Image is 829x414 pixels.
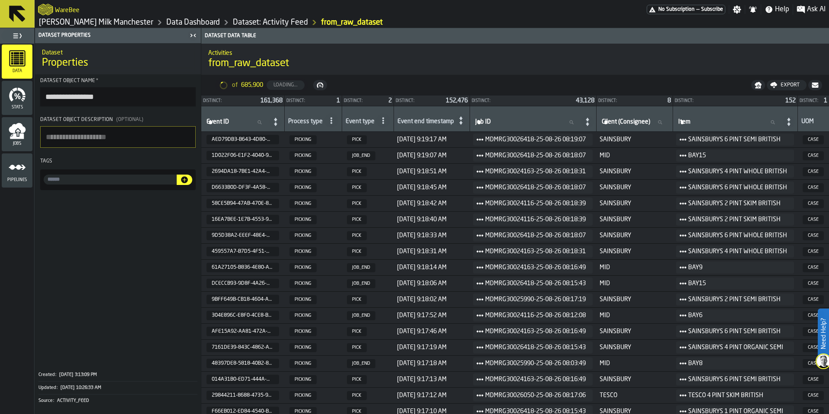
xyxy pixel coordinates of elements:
span: SAINSBURYS 2 PINT SEMI BRITISH [688,294,787,305]
span: AED79DB3-B643-4D80-8469-B86C83348BB1 [212,137,272,143]
div: StatList-item-Distinct: [342,96,394,106]
a: link-to-/wh/i/b09612b5-e9f1-4a3a-b0a4-784729d61419 [39,18,153,27]
span: SAINSBURY [600,376,669,383]
span: CASE [803,247,824,256]
span: DCECCB93-9D8F-4A26-8181-E0DBE3EB8293 [206,279,279,288]
span: AFE15A92-AA81-472A-87AA-46C850485F59 [212,328,272,334]
span: 58CE5B94-47AB-470E-8FD6-802285A7997F [206,199,279,208]
span: MDMRG30026418-25-08-26 08:15:43 [485,342,586,353]
span: MDMRG30026418-25-08-26 08:15:43 [485,278,586,289]
span: MDMRG30024163-25-08-26 08:18:31 [485,166,586,177]
span: CASE [803,375,824,384]
span: [DATE] 3:13:09 PM [59,372,97,378]
span: MDMRG30026418-25-08-26 08:19:07 [485,134,586,145]
span: SAINSBURYS 6 PINT WHOLE BRITISH [688,182,787,193]
h2: Sub Title [42,48,194,56]
span: [DATE] 9:18:45 AM [397,184,466,191]
span: [DATE] 10:26:33 AM [60,385,101,391]
span: AED79DB3-B643-4D80-8469-B86C83348BB1 [206,135,279,144]
span: PICK [347,231,367,240]
span: SAINSBURY [600,248,669,255]
div: KeyValueItem-Created [38,369,197,381]
span: : [55,372,56,378]
span: CASE [803,199,824,208]
span: PICKING [289,311,317,320]
span: 61A27105-B836-4E80-A5D4-A6E07ADAB3B7 [212,264,272,271]
div: UOM [801,118,826,127]
span: 48397DE8-5818-40B2-8A70-6607B43DE2EE [206,359,279,368]
label: button-toggle-Toggle Full Menu [2,30,32,42]
div: title-from_raw_dataset [201,44,829,75]
span: MDMRG30024163-25-08-26 08:18:31 [485,246,586,257]
span: SAINSBURYS 2 PINT SKIM BRITISH [688,214,787,225]
div: Dataset Data Table [203,33,827,39]
span: SAINSBURYS 4 PINT ORGANIC SEMI [688,342,787,353]
div: Source [38,398,56,404]
span: PICK [347,183,367,192]
a: link-to-/wh/i/b09612b5-e9f1-4a3a-b0a4-784729d61419/pricing/ [647,5,725,14]
span: SAINSBURY [600,200,669,207]
span: PICKING [289,183,317,192]
span: TESCO 4 PINT SKIM BRITISH [688,390,787,401]
span: 152,476 [446,98,468,104]
span: 152 [785,98,796,104]
span: 9BFF649B-CB18-4604-A8A8-36C095A8DFD4 [206,295,279,304]
span: SAINSBURYS 4 PINT WHOLE BRITISH [688,166,787,177]
span: 43,128 [576,98,594,104]
span: [DATE] 9:18:51 AM [397,168,466,175]
span: from_raw_dataset [208,57,289,70]
span: PICKING [289,135,317,144]
span: MDMRG30026418-25-08-26 08:18:07 [485,182,586,193]
a: link-to-/wh/i/b09612b5-e9f1-4a3a-b0a4-784729d61419/data [166,18,220,27]
span: 1D022F06-E1F2-4040-9725-B4116847FC2A [206,151,279,160]
span: PICKING [289,151,317,160]
span: [DATE] 9:19:07 AM [397,152,466,159]
header: Dataset Properties [35,28,201,43]
span: 1 [824,98,827,104]
button: Source:ACTIVITY_FEED [38,395,197,407]
div: Dataset object name [40,78,196,84]
span: 9D5D38A2-EEEF-48E4-AFAA-83500B578ACC [206,231,279,240]
span: MID [600,312,669,319]
span: Dataset object description [40,117,113,122]
div: StatList-item-Distinct: [597,96,673,106]
span: PICK [347,215,367,224]
span: [DATE] 9:17:12 AM [397,392,466,399]
span: PICKING [289,167,317,176]
span: PICKING [289,247,317,256]
span: [DATE] 9:17:52 AM [397,312,466,319]
span: CASE [803,327,824,336]
span: MDMRG30025990-25-08-26 08:17:19 [485,294,586,305]
span: CASE [803,343,824,352]
span: SAINSBURY [600,328,669,335]
span: BAY15 [688,278,787,289]
span: CASE [803,183,824,192]
div: Export [777,82,803,88]
span: PICK [347,375,367,384]
span: JOB_END [347,279,375,288]
span: BAY9 [688,262,787,273]
span: [DATE] 9:18:42 AM [397,200,466,207]
a: link-to-/wh/i/b09612b5-e9f1-4a3a-b0a4-784729d61419/data/activity [233,18,308,27]
span: MDMRG30024163-25-08-26 08:16:49 [485,374,586,385]
li: menu Jobs [2,117,32,152]
span: BAY6 [688,310,787,321]
div: KeyValueItem-Updated [38,381,197,394]
label: input-value- [44,175,177,185]
span: PICK [347,135,367,144]
span: 58CE5B94-47AB-470E-8FD6-802285A7997F [212,201,272,207]
button: button- [177,175,192,185]
h2: Sub Title [55,5,79,14]
div: Distinct: [675,99,782,103]
button: Created:[DATE] 3:13:09 PM [38,369,197,381]
span: 161,368 [260,98,283,104]
span: 7161DE39-843C-4862-AD72-27439A7D52A5 [212,344,272,350]
span: Data [2,69,32,73]
span: label [206,118,229,125]
span: [DATE] 9:18:06 AM [397,280,466,287]
span: PICKING [289,359,317,368]
div: Distinct: [344,99,385,103]
label: Need Help? [819,309,828,358]
span: MDMRG30026050-25-08-26 08:17:06 [485,390,586,401]
span: of [232,82,238,89]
